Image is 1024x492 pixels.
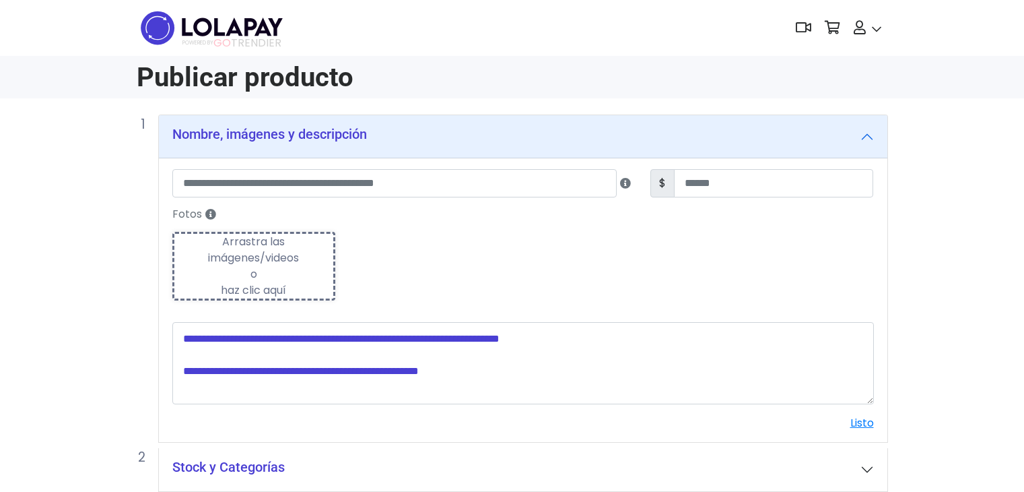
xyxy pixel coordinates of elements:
span: GO [213,35,231,51]
img: logo [137,7,287,49]
h1: Publicar producto [137,61,504,93]
h5: Nombre, imágenes y descripción [172,126,367,142]
button: Nombre, imágenes y descripción [159,115,887,158]
h5: Stock y Categorías [172,459,285,475]
span: TRENDIER [182,37,281,49]
span: POWERED BY [182,39,213,47]
a: Listo [850,415,874,431]
button: Stock y Categorías [159,448,887,491]
span: $ [650,169,675,197]
div: Arrastra las imágenes/videos o haz clic aquí [174,234,334,299]
label: Fotos [164,203,882,226]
